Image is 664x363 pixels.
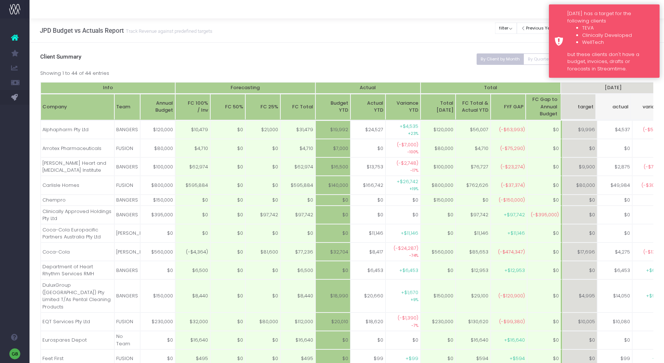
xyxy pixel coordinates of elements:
[407,148,418,155] small: -100%
[245,224,280,242] td: $0
[280,176,315,194] td: $595,884
[562,157,597,176] td: $9,900
[114,94,140,120] th: Team: activate to sort column ascending
[315,176,350,194] td: $140,000
[41,242,114,261] td: Coca-Cola
[597,157,632,176] td: $2,875
[421,279,456,312] td: $150,000
[531,211,559,219] span: (-$395,000)
[245,176,280,194] td: $0
[140,139,175,157] td: $80,000
[504,336,525,344] span: +$16,640
[140,261,175,279] td: $0
[40,68,654,77] div: Showing 1 to 44 of 44 entries
[612,103,629,111] span: actual
[210,176,245,194] td: $0
[582,32,654,39] li: Clinically Developed
[597,313,632,331] td: $10,080
[114,313,140,331] td: FUSION
[245,261,280,279] td: $0
[140,94,175,120] th: Annual Budget: activate to sort column ascending
[582,24,654,32] li: TEVA
[411,296,418,303] small: +9%
[124,27,212,34] small: Track Revenue against predefined targets
[41,331,114,349] td: Eurospares Depot
[280,195,315,206] td: $0
[527,139,562,157] td: $0
[175,261,210,279] td: $6,500
[597,206,632,224] td: $0
[562,313,597,331] td: $10,005
[456,224,491,242] td: $11,146
[477,53,601,65] div: Small button group
[140,242,175,261] td: $560,000
[456,261,491,279] td: $12,953
[582,39,654,46] li: WellTech
[527,331,562,349] td: $0
[280,279,315,312] td: $8,440
[399,267,418,274] span: +$6,453
[315,331,350,349] td: $0
[175,206,210,224] td: $0
[210,279,245,312] td: $0
[421,224,456,242] td: $0
[114,331,140,349] td: No Team
[421,139,456,157] td: $80,000
[280,313,315,331] td: $112,000
[567,10,654,72] div: [DATE] has a target for the following clients but these clients don't have a budget, invoices, dr...
[41,206,114,224] td: Clinically Approved Holdings Pty Ltd
[411,322,418,328] small: -7%
[315,94,350,120] th: BudgetYTD: activate to sort column ascending
[175,195,210,206] td: $0
[210,139,245,157] td: $0
[350,157,385,176] td: $13,753
[41,94,114,120] th: Company: activate to sort column ascending
[385,331,421,349] td: $0
[140,331,175,349] td: $0
[397,160,418,167] span: (-$2,748)
[245,121,280,139] td: $21,000
[456,121,491,139] td: $56,007
[114,242,140,261] td: [PERSON_NAME]
[597,279,632,312] td: $14,050
[401,230,418,237] span: +$11,146
[114,224,140,242] td: [PERSON_NAME]
[421,94,456,120] th: TotalMonday: activate to sort column ascending
[504,211,525,219] span: +$97,742
[280,242,315,261] td: $77,236
[114,195,140,206] td: BANGERS
[504,267,525,274] span: +$12,953
[140,195,175,206] td: $150,000
[350,261,385,279] td: $6,453
[350,313,385,331] td: $18,620
[578,103,594,111] span: target
[245,195,280,206] td: $0
[175,139,210,157] td: $4,710
[597,195,632,206] td: $0
[114,139,140,157] td: FUSION
[9,348,20,359] img: images/default_profile_image.png
[456,157,491,176] td: $76,727
[245,313,280,331] td: $80,000
[140,313,175,331] td: $230,000
[409,252,418,258] small: -74%
[477,53,524,65] button: By Client by Month
[397,178,418,185] span: +$26,742
[315,121,350,139] td: $19,992
[421,206,456,224] td: $0
[499,196,525,204] span: (-$150,000)
[350,176,385,194] td: $166,742
[501,182,525,189] span: (-$37,374)
[527,242,562,261] td: $0
[491,94,526,120] th: FYF GAP: activate to sort column ascending
[315,313,350,331] td: $20,010
[421,313,456,331] td: $230,000
[499,318,525,325] span: (-$99,380)
[597,331,632,349] td: $0
[500,145,525,152] span: (-$75,290)
[562,224,597,242] td: $0
[597,139,632,157] td: $0
[499,126,525,133] span: (-$63,993)
[315,139,350,157] td: $7,000
[527,279,562,312] td: $0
